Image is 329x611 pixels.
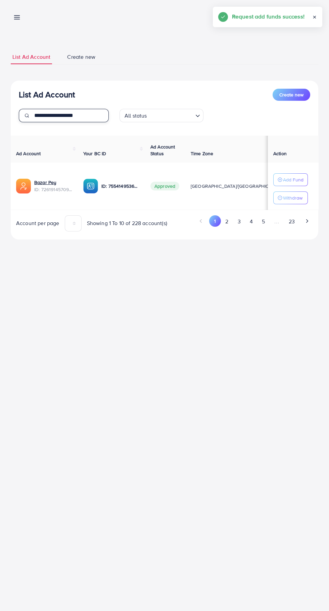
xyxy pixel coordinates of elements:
[284,215,299,228] button: Go to page 23
[209,215,221,227] button: Go to page 1
[301,215,313,227] button: Go to next page
[221,215,233,228] button: Go to page 2
[257,215,269,228] button: Go to page 5
[16,150,41,157] span: Ad Account
[191,183,284,189] span: [GEOGRAPHIC_DATA]/[GEOGRAPHIC_DATA]
[273,89,310,101] button: Create new
[34,186,73,193] span: ID: 7261914570963337217
[150,182,179,190] span: Approved
[149,110,193,121] input: Search for option
[273,191,308,204] button: Withdraw
[283,176,303,184] p: Add Fund
[87,219,167,227] span: Showing 1 To 10 of 228 account(s)
[16,219,59,227] span: Account per page
[123,111,148,121] span: All status
[279,91,303,98] span: Create new
[83,150,106,157] span: Your BC ID
[191,150,213,157] span: Time Zone
[34,179,56,186] a: Bazar Pey
[273,173,308,186] button: Add Fund
[300,581,324,606] iframe: Chat
[232,12,304,21] h5: Request add funds success!
[150,143,175,157] span: Ad Account Status
[273,150,287,157] span: Action
[101,182,140,190] p: ID: 7554149536726417425
[16,179,31,193] img: ic-ads-acc.e4c84228.svg
[283,194,302,202] p: Withdraw
[12,53,50,61] span: List Ad Account
[120,109,203,122] div: Search for option
[19,90,75,99] h3: List Ad Account
[34,179,73,193] div: <span class='underline'>Bazar Pey</span></br>7261914570963337217
[233,215,245,228] button: Go to page 3
[245,215,257,228] button: Go to page 4
[83,179,98,193] img: ic-ba-acc.ded83a64.svg
[67,53,95,61] span: Create new
[170,215,313,228] ul: Pagination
